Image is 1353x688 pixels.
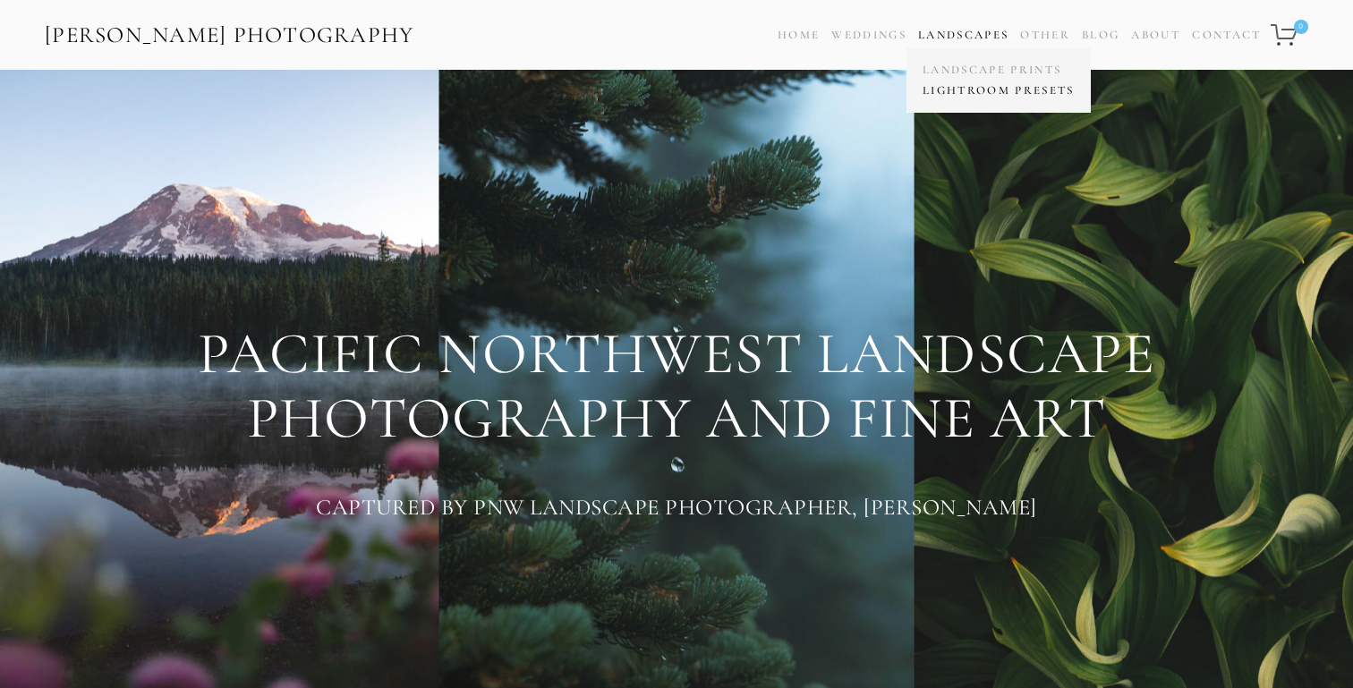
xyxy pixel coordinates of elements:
a: About [1131,22,1180,48]
a: Blog [1082,22,1119,48]
a: Weddings [831,28,906,42]
a: Landscape Prints [918,60,1079,81]
a: [PERSON_NAME] Photography [43,15,416,55]
a: 0 items in cart [1268,13,1310,56]
a: Home [778,22,820,48]
h3: Captured By PNW Landscape Photographer, [PERSON_NAME] [45,489,1308,525]
a: Landscapes [918,28,1008,42]
a: Contact [1192,22,1261,48]
h1: PACIFIC NORTHWEST LANDSCAPE PHOTOGRAPHY AND FINE ART [45,322,1308,450]
a: Other [1020,28,1070,42]
span: 0 [1294,20,1308,34]
a: Lightroom Presets [918,81,1079,101]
